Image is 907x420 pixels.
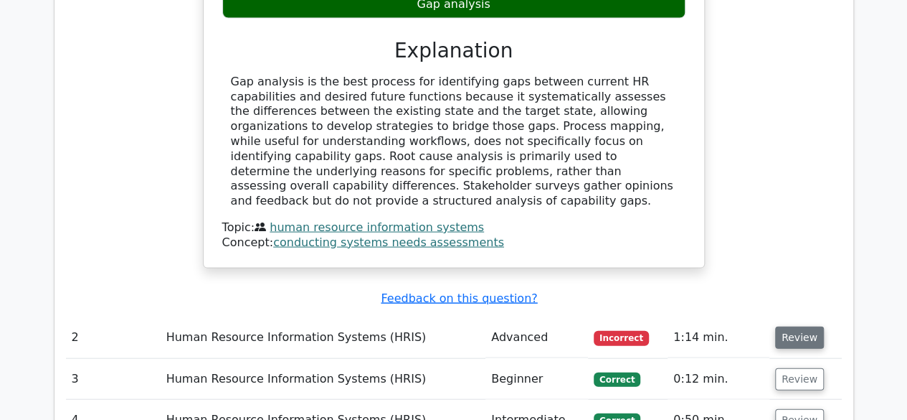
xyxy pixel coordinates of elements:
[668,317,769,358] td: 1:14 min.
[668,359,769,400] td: 0:12 min.
[66,359,161,400] td: 3
[66,317,161,358] td: 2
[594,331,649,345] span: Incorrect
[775,327,824,349] button: Review
[161,317,485,358] td: Human Resource Information Systems (HRIS)
[270,220,484,234] a: human resource information systems
[381,291,537,305] a: Feedback on this question?
[273,235,504,249] a: conducting systems needs assessments
[222,235,685,251] div: Concept:
[594,373,640,387] span: Correct
[231,75,677,209] div: Gap analysis is the best process for identifying gaps between current HR capabilities and desired...
[231,39,677,63] h3: Explanation
[161,359,485,400] td: Human Resource Information Systems (HRIS)
[222,220,685,235] div: Topic:
[775,368,824,391] button: Review
[485,317,588,358] td: Advanced
[485,359,588,400] td: Beginner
